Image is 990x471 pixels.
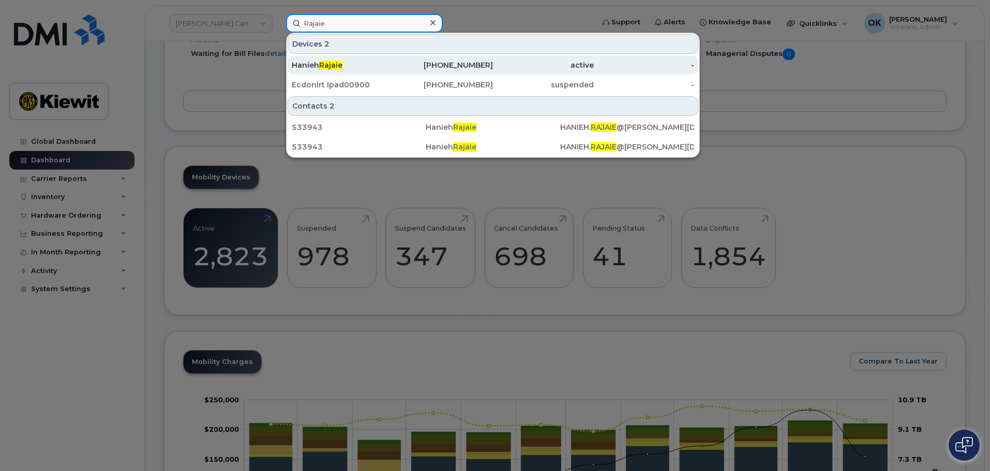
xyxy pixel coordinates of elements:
[292,80,393,90] div: Ecdonlrt Ipad00900
[426,122,560,132] div: Hanieh
[319,60,342,70] span: Rajaie
[292,60,393,70] div: Hanieh
[594,80,695,90] div: -
[288,75,698,94] a: Ecdonlrt Ipad00900[PHONE_NUMBER]suspended-
[292,122,426,132] div: 533943
[288,96,698,116] div: Contacts
[324,39,329,49] span: 2
[493,80,594,90] div: suspended
[493,60,594,70] div: active
[288,118,698,136] a: 533943HaniehRajaieHANIEH.RAJAIE@[PERSON_NAME][DOMAIN_NAME]
[393,80,493,90] div: [PHONE_NUMBER]
[288,56,698,74] a: HaniehRajaie[PHONE_NUMBER]active-
[591,123,617,132] span: RAJAIE
[453,123,476,132] span: Rajaie
[560,122,694,132] div: HANIEH. @[PERSON_NAME][DOMAIN_NAME]
[286,14,443,33] input: Find something...
[292,142,426,152] div: 533943
[288,34,698,54] div: Devices
[393,60,493,70] div: [PHONE_NUMBER]
[453,142,476,151] span: Rajaie
[329,101,335,111] span: 2
[560,142,694,152] div: HANIEH. @[PERSON_NAME][DOMAIN_NAME]
[594,60,695,70] div: -
[426,142,560,152] div: Hanieh
[591,142,617,151] span: RAJAIE
[955,437,973,453] img: Open chat
[288,138,698,156] a: 533943HaniehRajaieHANIEH.RAJAIE@[PERSON_NAME][DOMAIN_NAME]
